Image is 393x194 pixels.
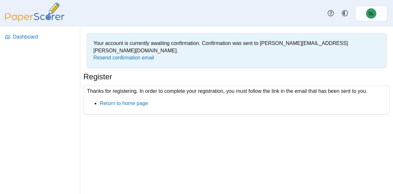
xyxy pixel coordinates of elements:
[3,18,67,23] a: PaperScorer
[83,71,112,82] h1: Register
[368,11,374,16] span: Shayla-Unae Livingston
[3,3,67,22] img: PaperScorer
[355,6,387,21] a: Shayla-Unae Livingston
[90,37,383,65] div: Your account is currently awaiting confirmation. Confirmation was sent to [PERSON_NAME][EMAIL_ADD...
[13,33,75,40] span: Dashboard
[93,55,154,60] a: Resend confirmation email
[366,8,376,19] span: Shayla-Unae Livingston
[3,29,78,45] a: Dashboard
[100,101,148,106] a: Return to home page
[83,85,390,115] div: Thanks for registering. In order to complete your registration, you must follow the link in the e...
